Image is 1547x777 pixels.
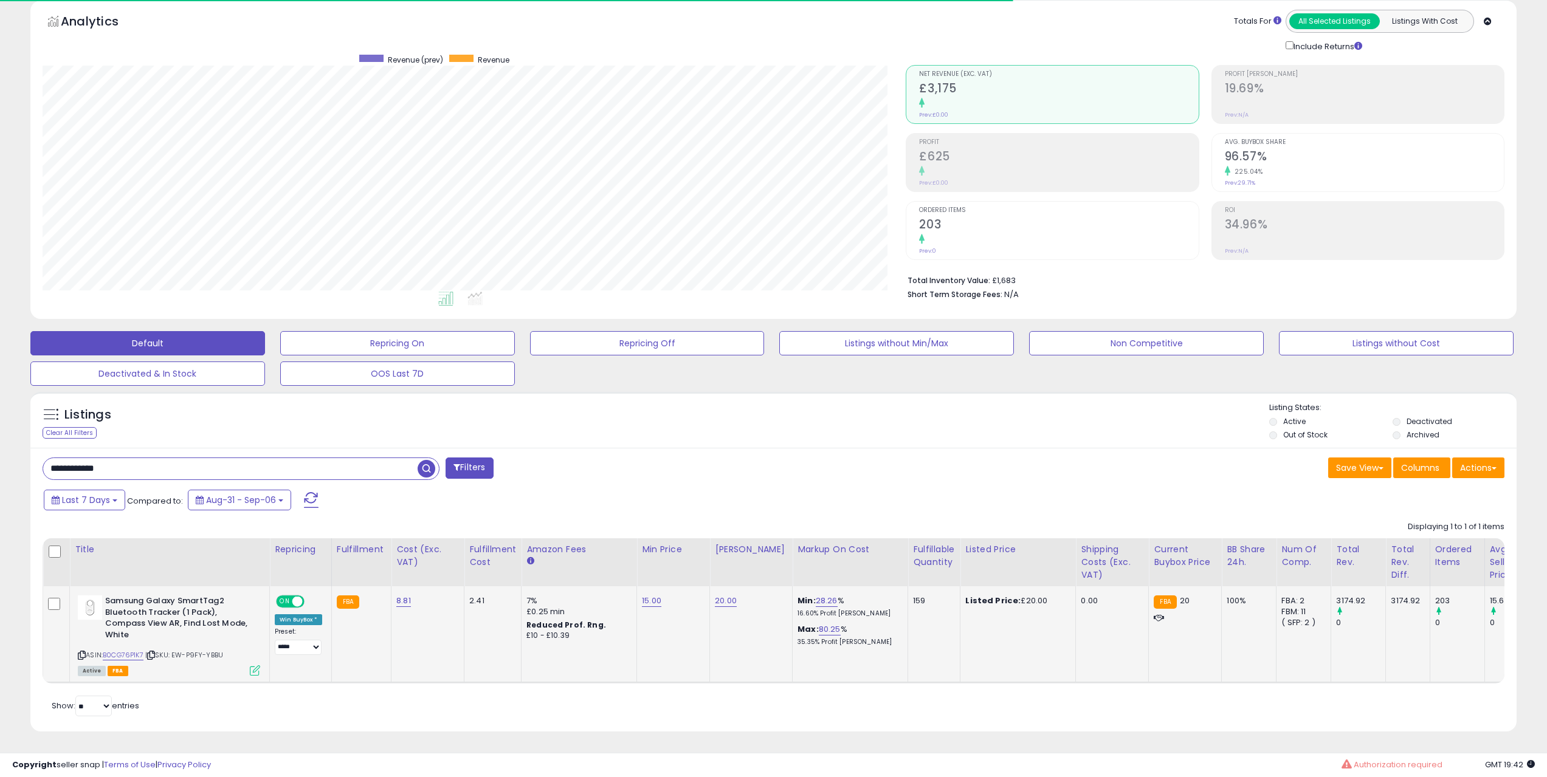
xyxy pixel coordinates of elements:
h2: 96.57% [1225,149,1504,166]
div: 2.41 [469,595,512,606]
div: Ordered Items [1435,543,1480,569]
h5: Analytics [61,13,142,33]
div: ASIN: [78,595,260,674]
label: Archived [1407,430,1439,440]
button: Deactivated & In Stock [30,361,265,386]
h5: Listings [64,406,111,423]
small: Prev: £0.00 [919,179,948,187]
button: Columns [1393,457,1450,478]
span: Show: entries [52,700,139,711]
p: 35.35% Profit [PERSON_NAME] [798,638,898,646]
b: Reduced Prof. Rng. [526,620,606,630]
a: Terms of Use [104,759,156,770]
span: ON [277,597,292,607]
div: Num of Comp. [1281,543,1326,569]
button: Listings With Cost [1379,13,1470,29]
small: Amazon Fees. [526,556,534,567]
span: OFF [303,597,322,607]
b: Short Term Storage Fees: [908,289,1002,300]
span: N/A [1004,289,1019,300]
span: 2025-09-14 19:42 GMT [1485,759,1535,770]
small: Prev: N/A [1225,111,1249,118]
div: Total Rev. Diff. [1391,543,1424,581]
div: 203 [1435,595,1484,606]
div: 7% [526,595,627,606]
small: Prev: £0.00 [919,111,948,118]
button: OOS Last 7D [280,361,515,386]
div: [PERSON_NAME] [715,543,787,556]
th: The percentage added to the cost of goods (COGS) that forms the calculator for Min & Max prices. [793,538,908,586]
div: Totals For [1234,16,1281,27]
a: 80.25 [819,623,841,635]
div: Amazon Fees [526,543,632,556]
div: Current Buybox Price [1154,543,1216,569]
span: Profit [919,139,1198,146]
div: Fulfillment Cost [469,543,516,569]
button: Repricing Off [530,331,765,355]
span: Last 7 Days [62,494,110,506]
div: Win BuyBox * [275,614,322,625]
h2: 34.96% [1225,217,1504,234]
small: 225.04% [1230,167,1263,176]
a: 28.26 [816,595,838,607]
div: Total Rev. [1336,543,1380,569]
div: Min Price [642,543,705,556]
div: £20.00 [965,595,1066,606]
small: Prev: 0 [919,247,936,255]
div: 0 [1336,617,1385,628]
div: Title [75,543,264,556]
b: Listed Price: [965,595,1021,606]
div: Preset: [275,628,322,655]
div: Listed Price [965,543,1070,556]
span: Avg. Buybox Share [1225,139,1504,146]
div: Cost (Exc. VAT) [396,543,459,569]
div: BB Share 24h. [1227,543,1271,569]
span: Profit [PERSON_NAME] [1225,71,1504,78]
div: ( SFP: 2 ) [1281,617,1321,628]
b: Min: [798,595,816,606]
small: FBA [337,595,359,609]
button: Aug-31 - Sep-06 [188,490,291,510]
span: Revenue [478,55,509,65]
div: % [798,624,898,646]
small: FBA [1154,595,1176,609]
a: Privacy Policy [157,759,211,770]
b: Max: [798,623,819,635]
div: £10 - £10.39 [526,631,627,641]
p: 16.60% Profit [PERSON_NAME] [798,609,898,618]
h2: 19.69% [1225,81,1504,98]
button: Default [30,331,265,355]
span: Compared to: [127,495,183,507]
button: All Selected Listings [1289,13,1380,29]
span: All listings currently available for purchase on Amazon [78,666,106,676]
b: Samsung Galaxy SmartTag2 Bluetooth Tracker (1 Pack), Compass View AR, Find Lost Mode, White [105,595,253,643]
label: Out of Stock [1283,430,1328,440]
a: 8.81 [396,595,411,607]
div: Displaying 1 to 1 of 1 items [1408,521,1504,533]
div: Include Returns [1277,39,1377,53]
div: Avg Selling Price [1490,543,1534,581]
label: Active [1283,416,1306,426]
div: 159 [913,595,951,606]
span: | SKU: EW-P9FY-YBBU [145,650,223,660]
span: Aug-31 - Sep-06 [206,494,276,506]
div: Markup on Cost [798,543,903,556]
div: Shipping Costs (Exc. VAT) [1081,543,1143,581]
div: FBM: 11 [1281,606,1321,617]
span: Net Revenue (Exc. VAT) [919,71,1198,78]
span: Columns [1401,462,1439,474]
div: 0 [1435,617,1484,628]
span: Authorization required [1354,759,1442,770]
small: Prev: 29.71% [1225,179,1255,187]
button: Listings without Min/Max [779,331,1014,355]
b: Total Inventory Value: [908,275,990,286]
span: FBA [108,666,128,676]
span: Ordered Items [919,207,1198,214]
a: B0CG76P1K7 [103,650,143,660]
div: 3174.92 [1391,595,1420,606]
span: 20 [1180,595,1190,606]
img: 31GDLl5fANL._SL40_.jpg [78,595,102,620]
h2: £3,175 [919,81,1198,98]
h2: £625 [919,149,1198,166]
button: Last 7 Days [44,490,125,510]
